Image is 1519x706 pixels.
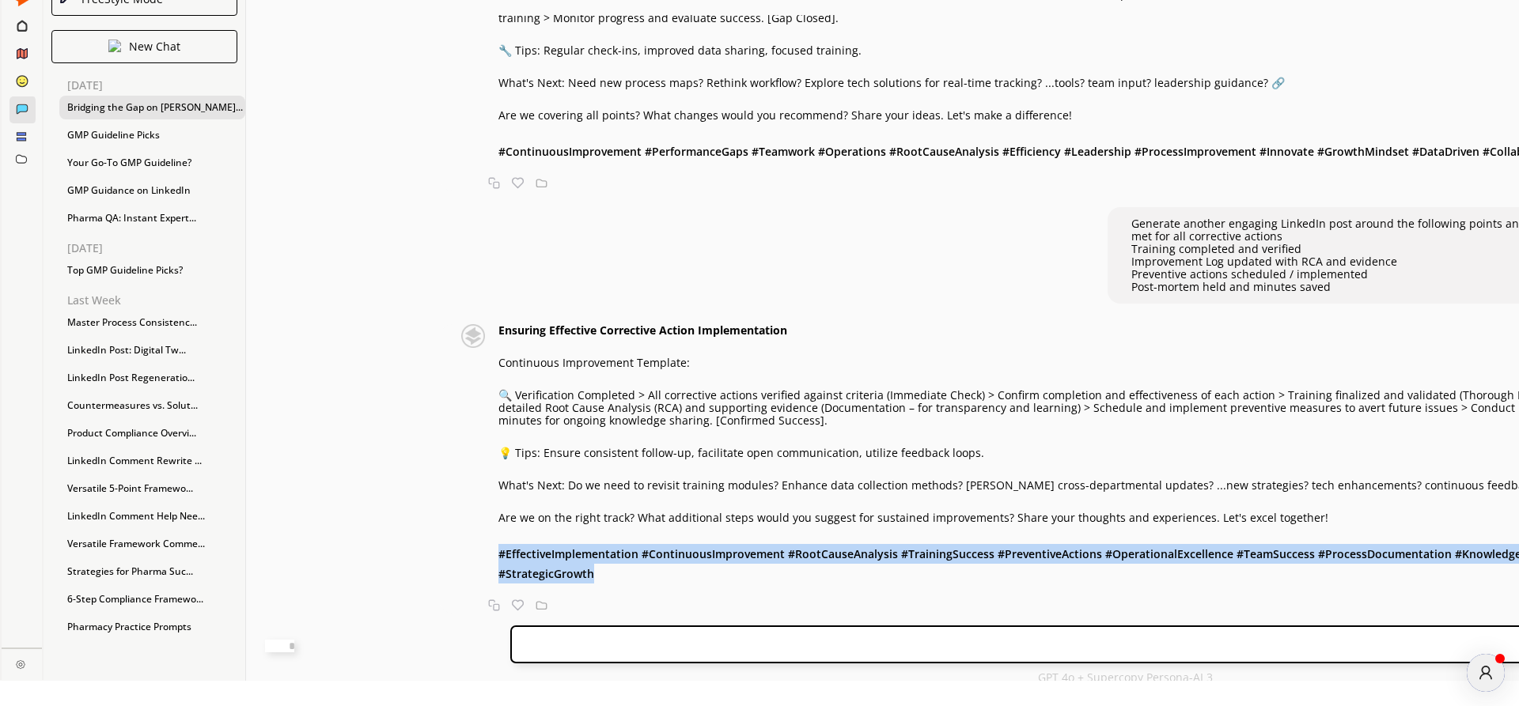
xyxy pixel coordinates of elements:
[59,587,245,611] div: 6-Step Compliance Framewo...
[108,40,121,52] img: Close
[59,338,245,362] div: LinkedIn Post: Digital Tw...
[1467,654,1505,692] div: atlas-message-author-avatar
[512,177,524,189] img: Favorite
[1038,671,1213,684] p: GPT 4o + Supercopy Persona-AI 3
[59,151,245,175] div: Your Go-To GMP Guideline?
[59,259,245,282] div: Top GMP Guideline Picks?
[67,294,245,307] p: Last Week
[488,177,500,189] img: Copy
[498,323,787,338] strong: Ensuring Effective Corrective Action Implementation
[59,477,245,500] div: Versatile 5-Point Framewo...
[59,504,245,528] div: LinkedIn Comment Help Nee...
[59,532,245,556] div: Versatile Framework Comme...
[67,79,245,92] p: [DATE]
[2,648,42,676] a: Close
[456,324,491,348] img: Close
[59,615,245,639] div: Pharmacy Practice Prompts
[1467,654,1505,692] button: atlas-launcher
[59,394,245,417] div: Countermeasures vs. Solut...
[488,599,500,611] img: Copy
[59,366,245,390] div: LinkedIn Post Regeneratio...
[67,242,245,255] p: [DATE]
[59,206,245,230] div: Pharma QA: Instant Expert...
[59,449,245,473] div: LinkedIn Comment Rewrite ...
[59,179,245,202] div: GMP Guidance on LinkedIn
[59,560,245,583] div: Strategies for Pharma Suc...
[536,599,547,611] img: Save
[536,177,547,189] img: Save
[512,599,524,611] img: Favorite
[129,40,180,53] p: New Chat
[59,96,245,119] div: Bridging the Gap on [PERSON_NAME]...
[59,421,245,445] div: Product Compliance Overvi...
[59,123,245,147] div: GMP Guideline Picks
[16,659,25,669] img: Close
[59,311,245,334] div: Master Process Consistenc...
